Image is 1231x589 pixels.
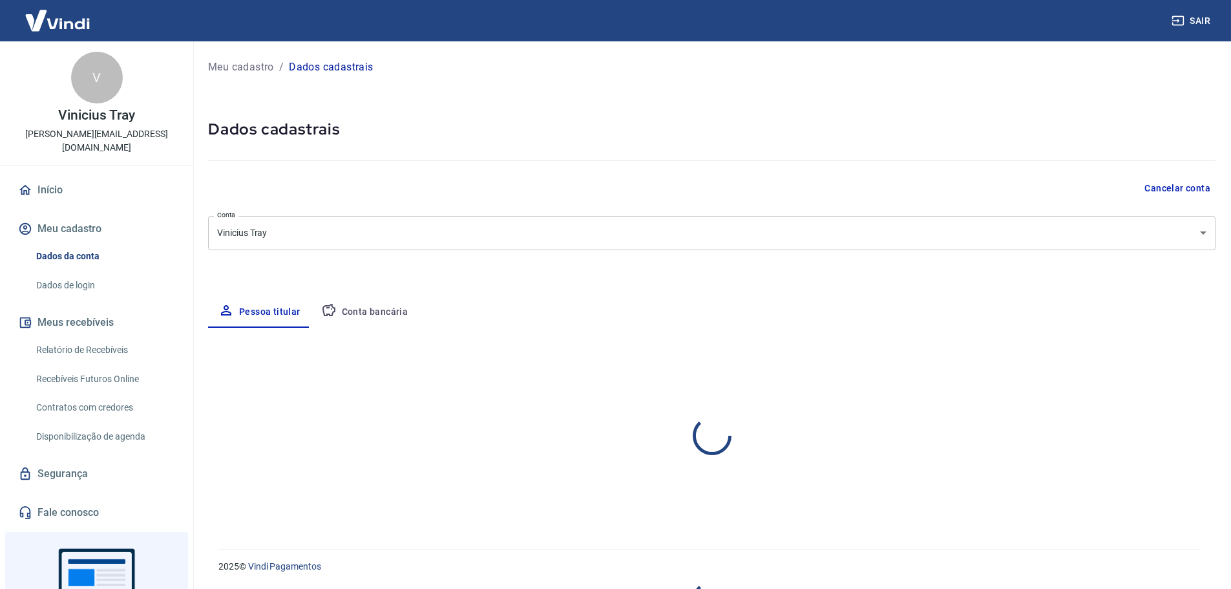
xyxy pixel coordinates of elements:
a: Segurança [16,460,178,488]
a: Dados da conta [31,243,178,270]
p: / [279,59,284,75]
a: Meu cadastro [208,59,274,75]
a: Vindi Pagamentos [248,561,321,572]
a: Disponibilização de agenda [31,423,178,450]
button: Meus recebíveis [16,308,178,337]
button: Meu cadastro [16,215,178,243]
label: Conta [217,210,235,220]
a: Fale conosco [16,498,178,527]
button: Sair [1169,9,1215,33]
button: Conta bancária [311,297,419,328]
button: Cancelar conta [1139,177,1215,200]
p: 2025 © [218,560,1200,573]
a: Relatório de Recebíveis [31,337,178,363]
div: Vinicius Tray [208,216,1215,250]
h5: Dados cadastrais [208,119,1215,140]
p: [PERSON_NAME][EMAIL_ADDRESS][DOMAIN_NAME] [10,127,183,155]
a: Início [16,176,178,204]
p: Vinicius Tray [58,109,134,122]
a: Dados de login [31,272,178,299]
button: Pessoa titular [208,297,311,328]
p: Dados cadastrais [289,59,373,75]
img: Vindi [16,1,100,40]
a: Recebíveis Futuros Online [31,366,178,392]
a: Contratos com credores [31,394,178,421]
div: V [71,52,123,103]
